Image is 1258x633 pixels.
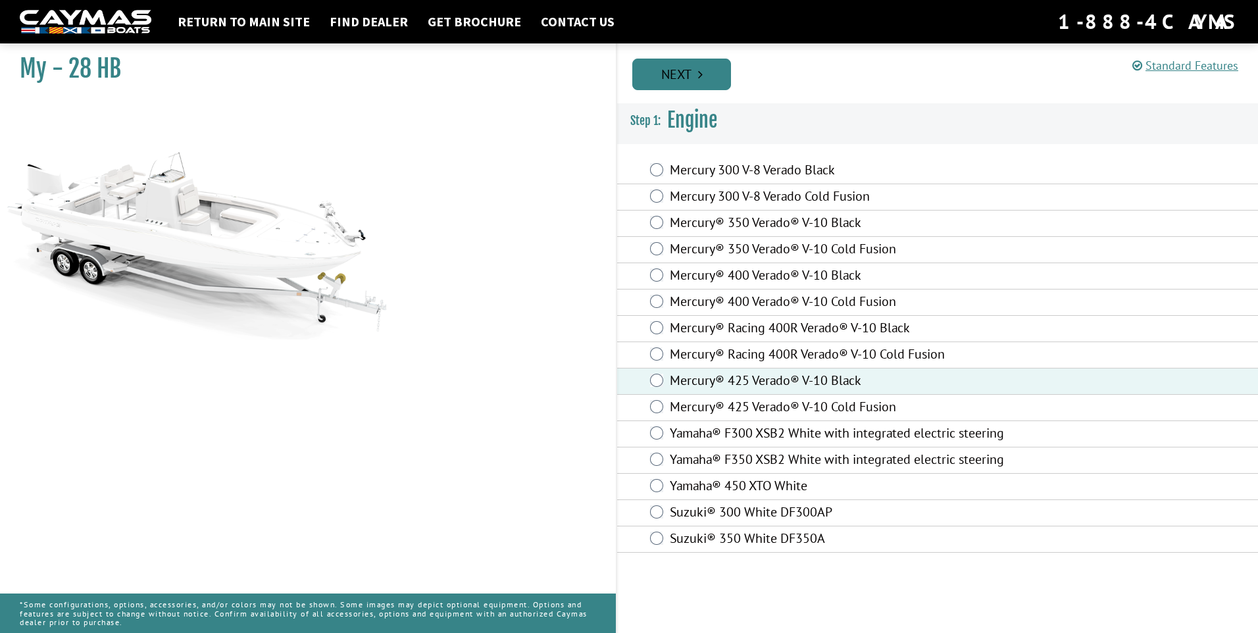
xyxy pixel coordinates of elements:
[20,54,583,84] h1: My - 28 HB
[617,96,1258,145] h3: Engine
[670,162,1022,181] label: Mercury 300 V-8 Verado Black
[670,425,1022,444] label: Yamaha® F300 XSB2 White with integrated electric steering
[670,530,1022,549] label: Suzuki® 350 White DF350A
[670,293,1022,313] label: Mercury® 400 Verado® V-10 Cold Fusion
[534,13,621,30] a: Contact Us
[670,504,1022,523] label: Suzuki® 300 White DF300AP
[670,372,1022,392] label: Mercury® 425 Verado® V-10 Black
[670,478,1022,497] label: Yamaha® 450 XTO White
[670,451,1022,470] label: Yamaha® F350 XSB2 White with integrated electric steering
[670,241,1022,260] label: Mercury® 350 Verado® V-10 Cold Fusion
[323,13,415,30] a: Find Dealer
[20,594,596,633] p: *Some configurations, options, accessories, and/or colors may not be shown. Some images may depic...
[629,57,1258,90] ul: Pagination
[421,13,528,30] a: Get Brochure
[670,267,1022,286] label: Mercury® 400 Verado® V-10 Black
[20,10,151,34] img: white-logo-c9c8dbefe5ff5ceceb0f0178aa75bf4bb51f6bca0971e226c86eb53dfe498488.png
[670,346,1022,365] label: Mercury® Racing 400R Verado® V-10 Cold Fusion
[670,188,1022,207] label: Mercury 300 V-8 Verado Cold Fusion
[670,215,1022,234] label: Mercury® 350 Verado® V-10 Black
[1132,58,1238,73] a: Standard Features
[670,399,1022,418] label: Mercury® 425 Verado® V-10 Cold Fusion
[632,59,731,90] a: Next
[1058,7,1238,36] div: 1-888-4CAYMAS
[670,320,1022,339] label: Mercury® Racing 400R Verado® V-10 Black
[171,13,316,30] a: Return to main site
